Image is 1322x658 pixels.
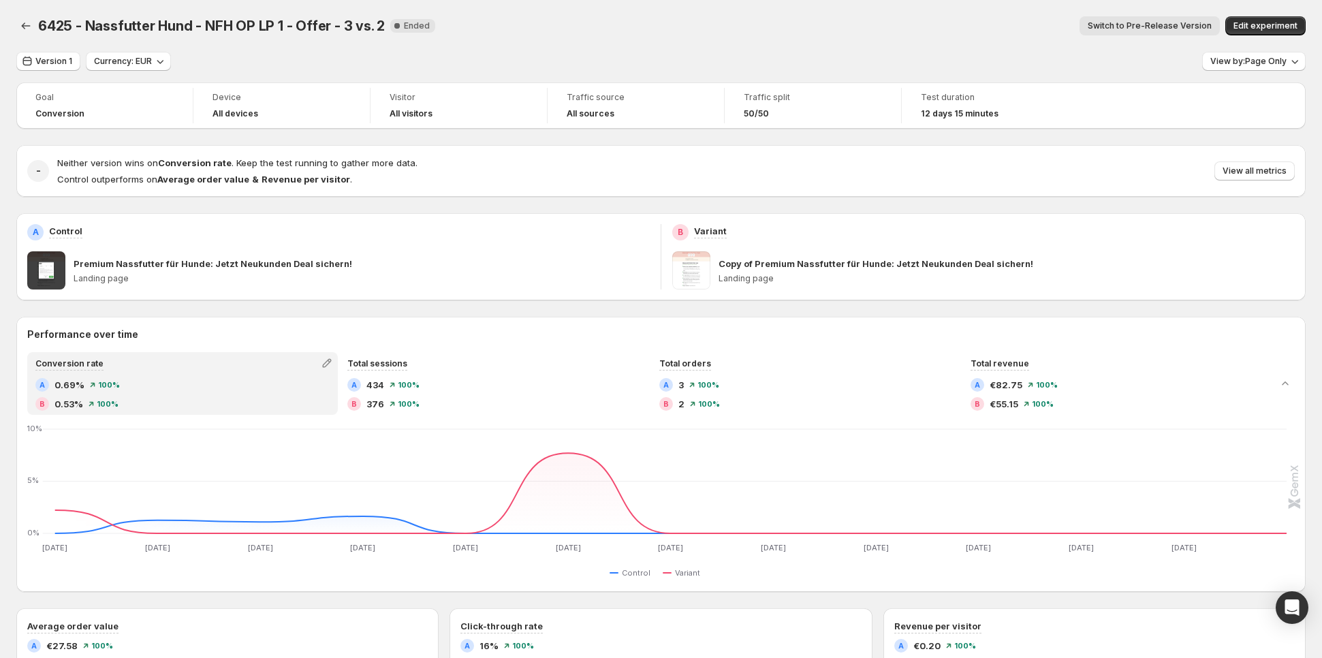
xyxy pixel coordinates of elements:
span: 100 % [91,642,113,650]
span: Neither version wins on . Keep the test running to gather more data. [57,157,418,168]
a: VisitorAll visitors [390,91,528,121]
strong: & [252,174,259,185]
text: [DATE] [761,543,786,552]
h3: Average order value [27,619,119,633]
span: 16% [479,639,499,653]
span: Traffic split [744,92,882,103]
span: Total orders [659,358,711,369]
span: Variant [675,567,700,578]
p: Copy of Premium Nassfutter für Hunde: Jetzt Neukunden Deal sichern! [719,257,1033,270]
h2: B [40,400,45,408]
h2: Performance over time [27,328,1295,341]
span: 12 days 15 minutes [921,108,998,119]
span: Total sessions [347,358,407,369]
span: 434 [366,378,384,392]
h2: A [898,642,904,650]
button: Control [610,565,656,581]
button: Currency: EUR [86,52,171,71]
div: Open Intercom Messenger [1276,591,1308,624]
h2: - [36,164,41,178]
span: €82.75 [990,378,1022,392]
span: View by: Page Only [1210,56,1287,67]
h4: All sources [567,108,614,119]
text: [DATE] [248,543,273,552]
p: Landing page [74,273,650,284]
p: Variant [694,224,727,238]
span: Version 1 [35,56,72,67]
button: Back [16,16,35,35]
p: Premium Nassfutter für Hunde: Jetzt Neukunden Deal sichern! [74,257,352,270]
span: Conversion [35,108,84,119]
button: Version 1 [16,52,80,71]
span: Total revenue [971,358,1029,369]
a: Test duration12 days 15 minutes [921,91,1060,121]
h2: B [678,227,683,238]
span: 3 [678,378,684,392]
img: Copy of Premium Nassfutter für Hunde: Jetzt Neukunden Deal sichern! [672,251,710,289]
h2: B [663,400,669,408]
span: 6425 - Nassfutter Hund - NFH OP LP 1 - Offer - 3 vs. 2 [38,18,385,34]
span: Device [213,92,351,103]
h2: A [663,381,669,389]
text: 5% [27,476,39,486]
span: 100 % [97,400,119,408]
p: Landing page [719,273,1295,284]
span: Visitor [390,92,528,103]
button: Collapse chart [1276,374,1295,393]
span: 50/50 [744,108,769,119]
text: [DATE] [42,543,67,552]
h2: A [351,381,357,389]
text: [DATE] [864,543,889,552]
h2: B [351,400,357,408]
span: 100 % [98,381,120,389]
h3: Revenue per visitor [894,619,981,633]
span: €55.15 [990,397,1018,411]
text: 10% [27,424,42,433]
button: Switch to Pre-Release Version [1080,16,1220,35]
span: Goal [35,92,174,103]
span: Currency: EUR [94,56,152,67]
span: Control outperforms on . [57,174,352,185]
text: [DATE] [145,543,170,552]
span: 2 [678,397,684,411]
text: [DATE] [556,543,581,552]
span: View all metrics [1223,166,1287,176]
h2: A [33,227,39,238]
h4: All devices [213,108,258,119]
h4: All visitors [390,108,432,119]
text: [DATE] [350,543,375,552]
text: [DATE] [1171,543,1197,552]
a: GoalConversion [35,91,174,121]
span: Ended [404,20,430,31]
text: 0% [27,528,40,537]
span: Conversion rate [35,358,104,369]
img: Premium Nassfutter für Hunde: Jetzt Neukunden Deal sichern! [27,251,65,289]
span: €27.58 [46,639,78,653]
span: Test duration [921,92,1060,103]
span: 100 % [398,381,420,389]
span: 100 % [1032,400,1054,408]
span: 100 % [512,642,534,650]
h2: B [975,400,980,408]
span: 100 % [954,642,976,650]
h2: A [40,381,45,389]
span: 376 [366,397,384,411]
a: Traffic split50/50 [744,91,882,121]
strong: Average order value [157,174,249,185]
text: [DATE] [658,543,683,552]
text: [DATE] [1069,543,1094,552]
p: Control [49,224,82,238]
h2: A [975,381,980,389]
span: 100 % [697,381,719,389]
span: 100 % [398,400,420,408]
strong: Conversion rate [158,157,232,168]
span: Switch to Pre-Release Version [1088,20,1212,31]
button: View all metrics [1214,161,1295,181]
span: €0.20 [913,639,941,653]
span: 0.69% [54,378,84,392]
h2: A [31,642,37,650]
strong: Revenue per visitor [262,174,350,185]
button: View by:Page Only [1202,52,1306,71]
button: Variant [663,565,706,581]
button: Edit experiment [1225,16,1306,35]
